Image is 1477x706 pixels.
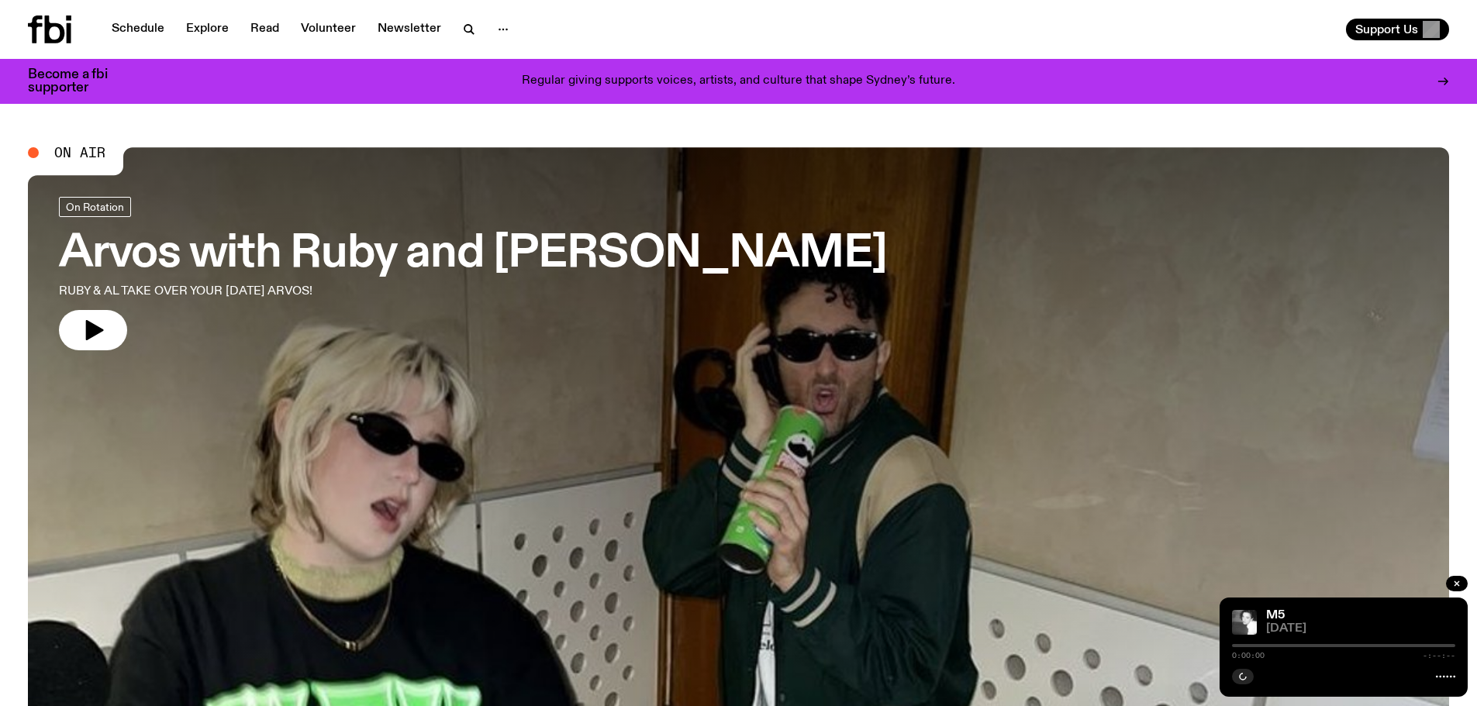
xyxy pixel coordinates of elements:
[1423,652,1455,660] span: -:--:--
[1232,652,1265,660] span: 0:00:00
[54,146,105,160] span: On Air
[66,201,124,212] span: On Rotation
[177,19,238,40] a: Explore
[522,74,955,88] p: Regular giving supports voices, artists, and culture that shape Sydney’s future.
[28,68,127,95] h3: Become a fbi supporter
[1232,610,1257,635] img: A black and white photo of Lilly wearing a white blouse and looking up at the camera.
[59,197,131,217] a: On Rotation
[368,19,450,40] a: Newsletter
[59,197,887,350] a: Arvos with Ruby and [PERSON_NAME]RUBY & AL TAKE OVER YOUR [DATE] ARVOS!
[1346,19,1449,40] button: Support Us
[1266,609,1285,622] a: M5
[292,19,365,40] a: Volunteer
[59,232,887,276] h3: Arvos with Ruby and [PERSON_NAME]
[1266,623,1455,635] span: [DATE]
[1355,22,1418,36] span: Support Us
[59,282,456,301] p: RUBY & AL TAKE OVER YOUR [DATE] ARVOS!
[241,19,288,40] a: Read
[102,19,174,40] a: Schedule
